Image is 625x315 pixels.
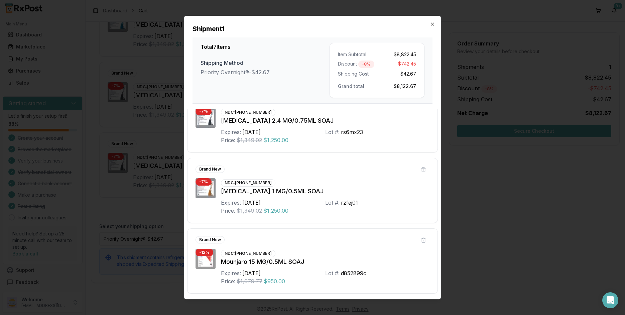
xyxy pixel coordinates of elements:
[196,178,212,186] div: - 7 %
[237,277,262,285] span: $1,079.77
[193,24,432,33] h2: Shipment 1
[380,51,416,58] div: $8,822.45
[196,236,225,243] div: Brand New
[338,71,374,77] div: Shipping Cost
[196,108,212,115] div: - 7 %
[221,128,241,136] div: Expires:
[196,249,213,256] div: - 12 %
[341,199,358,207] div: rzfej01
[221,187,429,196] div: [MEDICAL_DATA] 1 MG/0.5ML SOAJ
[237,207,262,215] span: $1,349.02
[201,59,330,67] div: Shipping Method
[221,207,235,215] div: Price:
[242,128,261,136] div: [DATE]
[380,61,416,68] div: $742.45
[196,178,216,198] img: Wegovy 1 MG/0.5ML SOAJ
[221,250,275,257] div: NDC: [PHONE_NUMBER]
[338,51,374,58] div: Item Subtotal
[196,249,216,269] img: Mounjaro 15 MG/0.5ML SOAJ
[221,109,275,116] div: NDC: [PHONE_NUMBER]
[380,71,416,77] div: $42.67
[196,166,225,173] div: Brand New
[325,128,340,136] div: Lot #:
[196,108,216,128] img: Wegovy 2.4 MG/0.75ML SOAJ
[341,128,363,136] div: rs6mx23
[338,61,357,68] span: Discount
[325,269,340,277] div: Lot #:
[358,61,374,68] div: - 8 %
[221,269,241,277] div: Expires:
[338,82,364,89] span: Grand total
[341,269,366,277] div: d852899c
[221,116,429,125] div: [MEDICAL_DATA] 2.4 MG/0.75ML SOAJ
[263,136,288,144] span: $1,250.00
[394,82,416,89] span: $8,122.67
[242,199,261,207] div: [DATE]
[325,199,340,207] div: Lot #:
[221,257,429,267] div: Mounjaro 15 MG/0.5ML SOAJ
[221,179,275,187] div: NDC: [PHONE_NUMBER]
[201,43,330,51] h3: Total 7 Items
[264,277,285,285] span: $950.00
[221,277,235,285] div: Price:
[221,199,241,207] div: Expires:
[221,136,235,144] div: Price:
[237,136,262,144] span: $1,349.02
[242,269,261,277] div: [DATE]
[263,207,288,215] span: $1,250.00
[201,68,330,76] div: Priority Overnight® - $42.67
